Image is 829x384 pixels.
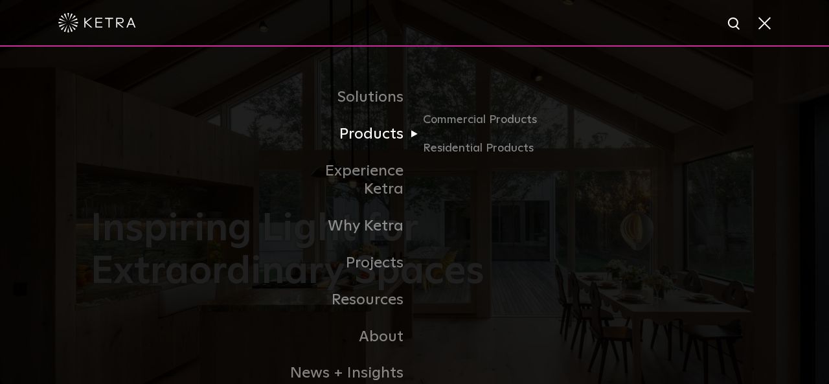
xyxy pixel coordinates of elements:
img: ketra-logo-2019-white [58,13,136,32]
a: Products [282,116,414,153]
a: Commercial Products [423,111,547,139]
img: search icon [727,16,743,32]
a: Experience Ketra [282,153,414,209]
a: Resources [282,282,414,319]
a: Solutions [282,79,414,116]
a: Residential Products [423,139,547,158]
a: Why Ketra [282,208,414,245]
a: About [282,319,414,356]
a: Projects [282,245,414,282]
